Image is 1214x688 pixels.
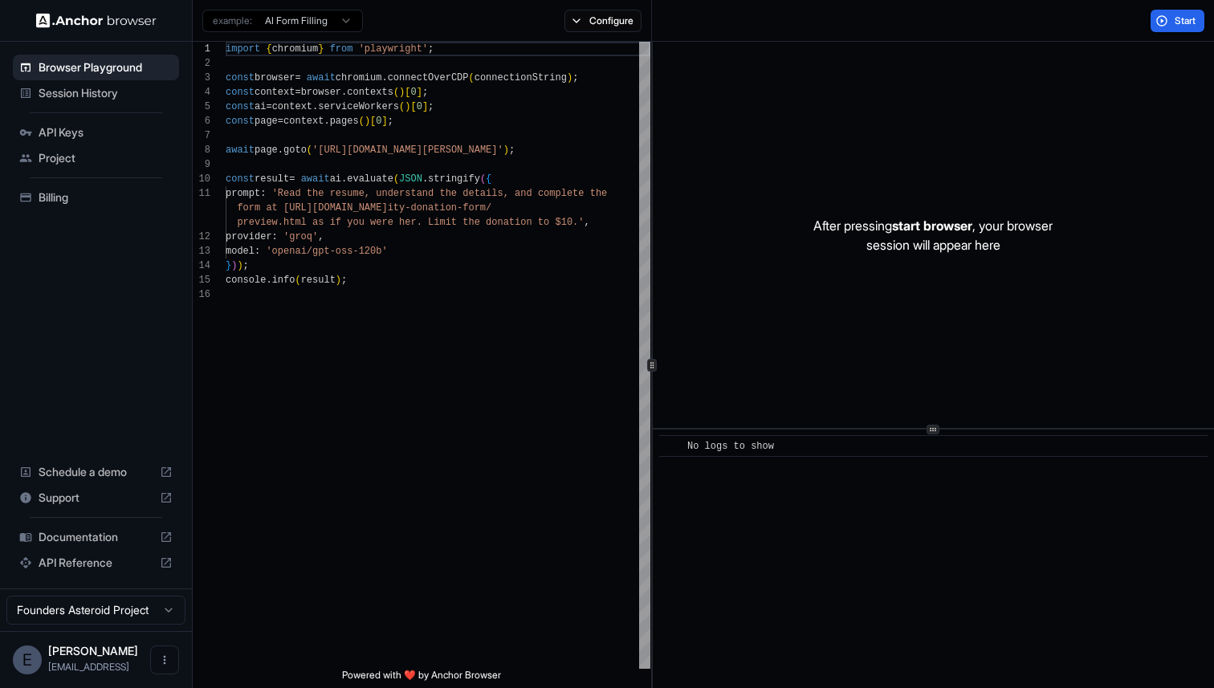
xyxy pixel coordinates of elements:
span: chromium [336,72,382,83]
span: Powered with ❤️ by Anchor Browser [342,669,501,688]
span: No logs to show [687,441,774,452]
span: serviceWorkers [318,101,399,112]
div: 2 [193,56,210,71]
span: . [324,116,329,127]
span: = [295,72,300,83]
span: = [266,101,271,112]
div: 4 [193,85,210,100]
div: 8 [193,143,210,157]
span: ed@asteroid.ai [48,661,129,673]
span: [ [405,87,410,98]
span: ity-donation-form/ [388,202,492,214]
span: form at [URL][DOMAIN_NAME] [237,202,387,214]
span: ] [422,101,428,112]
span: lete the [561,188,608,199]
span: : [255,246,260,257]
button: Configure [564,10,642,32]
span: Browser Playground [39,59,173,75]
span: . [266,275,271,286]
span: } [318,43,324,55]
span: console [226,275,266,286]
div: 5 [193,100,210,114]
span: const [226,72,255,83]
span: . [422,173,428,185]
span: const [226,173,255,185]
span: page [255,116,278,127]
span: goto [283,145,307,156]
img: Anchor Logo [36,13,157,28]
span: const [226,87,255,98]
span: chromium [272,43,319,55]
span: . [341,87,347,98]
span: prompt [226,188,260,199]
div: 11 [193,186,210,201]
span: ( [307,145,312,156]
span: ; [422,87,428,98]
div: Billing [13,185,179,210]
span: . [381,72,387,83]
span: model [226,246,255,257]
span: Edward Upton [48,644,138,657]
div: 3 [193,71,210,85]
span: ai [330,173,341,185]
div: 16 [193,287,210,302]
span: provider [226,231,272,242]
span: API Keys [39,124,173,140]
span: info [272,275,295,286]
span: Start [1175,14,1197,27]
div: Browser Playground [13,55,179,80]
span: ; [572,72,578,83]
span: 0 [376,116,381,127]
span: Schedule a demo [39,464,153,480]
button: Start [1151,10,1204,32]
span: { [486,173,491,185]
span: await [301,173,330,185]
span: 'openai/gpt-oss-120b' [266,246,387,257]
div: 7 [193,128,210,143]
span: ) [567,72,572,83]
span: n to $10.' [526,217,584,228]
span: ( [399,101,405,112]
span: await [307,72,336,83]
span: evaluate [347,173,393,185]
span: ) [405,101,410,112]
div: 15 [193,273,210,287]
span: 'groq' [283,231,318,242]
span: ) [503,145,509,156]
span: Documentation [39,529,153,545]
span: '[URL][DOMAIN_NAME][PERSON_NAME]' [312,145,503,156]
span: { [266,43,271,55]
div: API Keys [13,120,179,145]
span: ( [469,72,475,83]
span: ( [480,173,486,185]
span: contexts [347,87,393,98]
span: ; [428,101,434,112]
span: result [255,173,289,185]
span: 0 [410,87,416,98]
div: 9 [193,157,210,172]
span: ) [399,87,405,98]
span: stringify [428,173,480,185]
span: Project [39,150,173,166]
div: Session History [13,80,179,106]
span: 'playwright' [359,43,428,55]
span: , [584,217,589,228]
span: ( [393,173,399,185]
span: result [301,275,336,286]
div: 10 [193,172,210,186]
span: JSON [399,173,422,185]
span: . [312,101,318,112]
span: const [226,116,255,127]
span: await [226,145,255,156]
span: pages [330,116,359,127]
div: Support [13,485,179,511]
span: ​ [667,438,675,454]
span: ; [428,43,434,55]
div: 6 [193,114,210,128]
div: Project [13,145,179,171]
span: context [255,87,295,98]
span: = [289,173,295,185]
span: ; [388,116,393,127]
div: 1 [193,42,210,56]
span: example: [213,14,252,27]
